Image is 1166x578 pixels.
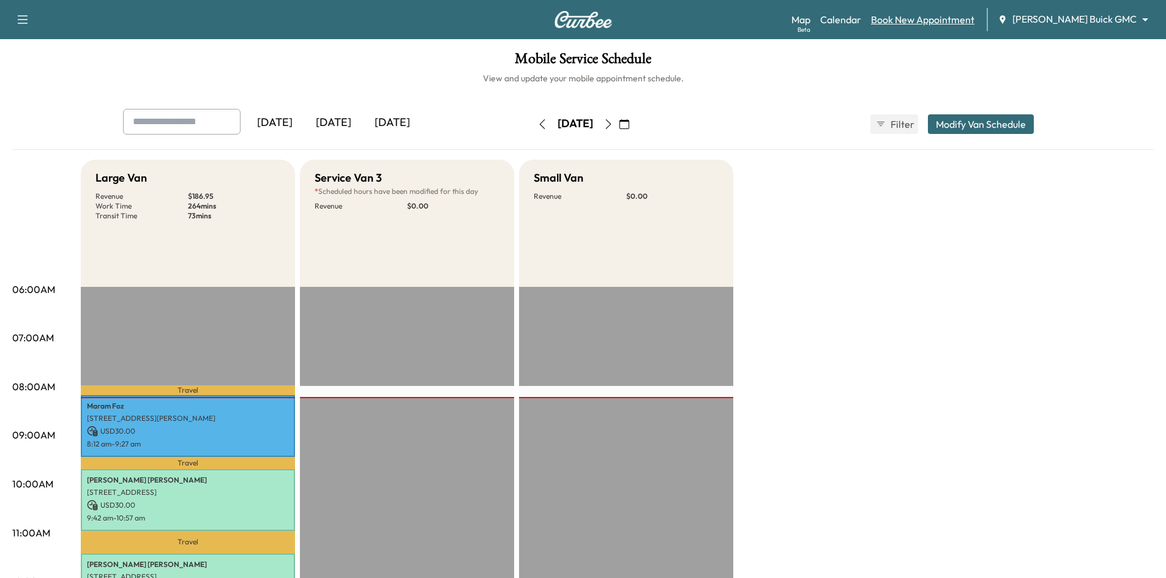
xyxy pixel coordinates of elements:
[245,109,304,137] div: [DATE]
[12,428,55,442] p: 09:00AM
[304,109,363,137] div: [DATE]
[87,560,289,569] p: [PERSON_NAME] [PERSON_NAME]
[534,191,626,201] p: Revenue
[188,211,280,221] p: 73 mins
[188,201,280,211] p: 264 mins
[1012,12,1137,26] span: [PERSON_NAME] Buick GMC
[87,439,289,449] p: 8:12 am - 9:27 am
[81,531,295,553] p: Travel
[820,12,861,27] a: Calendar
[558,116,593,132] div: [DATE]
[315,169,382,187] h5: Service Van 3
[87,475,289,485] p: [PERSON_NAME] [PERSON_NAME]
[95,201,188,211] p: Work Time
[534,169,583,187] h5: Small Van
[363,109,422,137] div: [DATE]
[626,191,719,201] p: $ 0.00
[870,114,918,134] button: Filter
[87,426,289,437] p: USD 30.00
[188,191,280,201] p: $ 186.95
[12,525,50,540] p: 11:00AM
[87,401,289,411] p: Maram Foz
[871,12,974,27] a: Book New Appointment
[87,513,289,523] p: 9:42 am - 10:57 am
[928,114,1034,134] button: Modify Van Schedule
[87,500,289,511] p: USD 30.00
[95,169,147,187] h5: Large Van
[95,211,188,221] p: Transit Time
[12,72,1154,84] h6: View and update your mobile appointment schedule.
[81,385,295,395] p: Travel
[891,117,913,132] span: Filter
[798,25,810,34] div: Beta
[81,457,295,469] p: Travel
[87,487,289,497] p: [STREET_ADDRESS]
[12,476,53,491] p: 10:00AM
[407,201,499,211] p: $ 0.00
[791,12,810,27] a: MapBeta
[12,51,1154,72] h1: Mobile Service Schedule
[315,187,499,196] p: Scheduled hours have been modified for this day
[315,201,407,211] p: Revenue
[12,379,55,394] p: 08:00AM
[12,330,54,345] p: 07:00AM
[87,413,289,423] p: [STREET_ADDRESS][PERSON_NAME]
[95,191,188,201] p: Revenue
[554,11,613,28] img: Curbee Logo
[12,282,55,297] p: 06:00AM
